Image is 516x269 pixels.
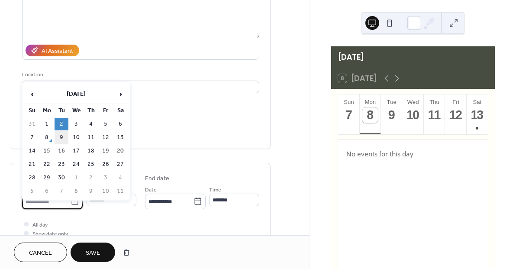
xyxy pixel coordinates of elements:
td: 4 [84,118,98,130]
button: Thu11 [424,94,445,134]
span: Save [86,249,100,258]
td: 10 [99,185,113,198]
td: 25 [84,158,98,171]
td: 16 [55,145,68,157]
td: 3 [69,118,83,130]
th: Sa [113,104,127,117]
div: Location [22,70,258,79]
button: Sat13 [467,94,488,134]
div: 7 [341,107,357,123]
td: 5 [99,118,113,130]
span: Time [209,185,221,194]
td: 31 [25,118,39,130]
td: 23 [55,158,68,171]
th: Mo [40,104,54,117]
button: AI Assistant [26,45,79,56]
td: 10 [69,131,83,144]
div: Wed [405,99,421,105]
td: 7 [25,131,39,144]
th: Fr [99,104,113,117]
td: 15 [40,145,54,157]
div: [DATE] [331,46,495,68]
td: 9 [84,185,98,198]
td: 12 [99,131,113,144]
button: Wed10 [402,94,423,134]
button: Fri12 [445,94,466,134]
td: 29 [40,172,54,184]
div: AI Assistant [42,47,73,56]
div: Thu [426,99,442,105]
div: 10 [405,107,421,123]
td: 6 [113,118,127,130]
span: All day [32,220,48,230]
td: 13 [113,131,127,144]
td: 6 [40,185,54,198]
td: 5 [25,185,39,198]
td: 21 [25,158,39,171]
th: Su [25,104,39,117]
div: Sun [341,99,357,105]
button: Sun7 [338,94,359,134]
button: Save [71,243,115,262]
div: 13 [469,107,485,123]
span: Show date only [32,230,68,239]
td: 2 [55,118,68,130]
td: 27 [113,158,127,171]
span: Date [145,185,157,194]
td: 8 [40,131,54,144]
th: [DATE] [40,85,113,104]
div: 11 [427,107,442,123]
td: 9 [55,131,68,144]
button: Mon8 [360,94,381,134]
div: Mon [362,99,378,105]
span: ‹ [26,85,39,103]
td: 28 [25,172,39,184]
td: 14 [25,145,39,157]
div: 12 [448,107,464,123]
td: 20 [113,145,127,157]
td: 18 [84,145,98,157]
td: 1 [69,172,83,184]
td: 17 [69,145,83,157]
div: End date [145,174,169,183]
span: Cancel [29,249,52,258]
td: 30 [55,172,68,184]
td: 11 [113,185,127,198]
th: We [69,104,83,117]
div: No events for this day [339,143,487,165]
td: 3 [99,172,113,184]
td: 24 [69,158,83,171]
button: Tue9 [381,94,402,134]
div: Fri [448,99,464,105]
td: 4 [113,172,127,184]
div: 8 [362,107,378,123]
td: 2 [84,172,98,184]
td: 22 [40,158,54,171]
td: 1 [40,118,54,130]
div: Tue [384,99,400,105]
div: Sat [469,99,485,105]
td: 8 [69,185,83,198]
th: Tu [55,104,68,117]
td: 11 [84,131,98,144]
td: 19 [99,145,113,157]
button: Cancel [14,243,67,262]
td: 26 [99,158,113,171]
div: 9 [384,107,400,123]
span: › [114,85,127,103]
th: Th [84,104,98,117]
td: 7 [55,185,68,198]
